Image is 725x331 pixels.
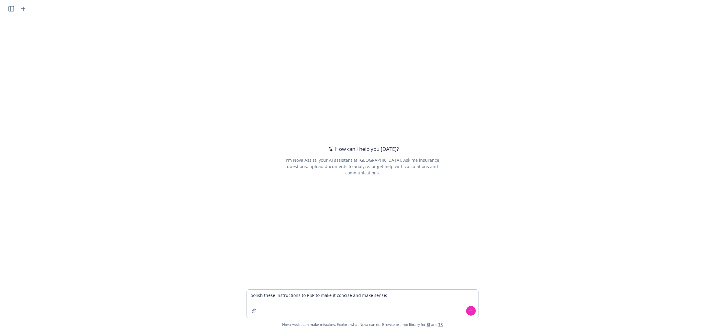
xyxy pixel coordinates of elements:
textarea: polish these instructions to RSP to make it concise and make sense: [247,290,478,318]
a: TR [438,322,443,327]
a: BI [427,322,430,327]
div: I'm Nova Assist, your AI assistant at [GEOGRAPHIC_DATA]. Ask me insurance questions, upload docum... [277,157,447,176]
span: Nova Assist can make mistakes. Explore what Nova can do: Browse prompt library for and [3,318,722,331]
div: How can I help you [DATE]? [327,145,399,153]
